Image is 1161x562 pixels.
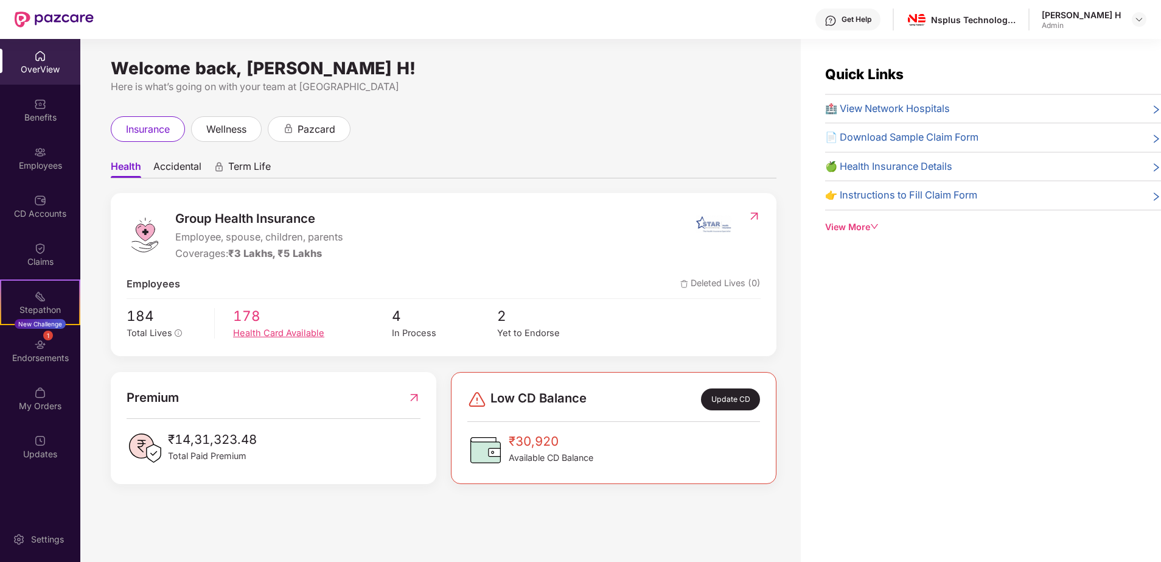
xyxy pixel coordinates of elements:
div: [PERSON_NAME] H [1042,9,1121,21]
img: RedirectIcon [748,210,761,222]
span: insurance [126,122,170,137]
span: pazcard [298,122,335,137]
span: right [1151,190,1161,203]
img: CDBalanceIcon [467,432,504,468]
span: ₹3 Lakhs, ₹5 Lakhs [228,247,322,259]
span: wellness [206,122,246,137]
div: Welcome back, [PERSON_NAME] H! [111,63,776,73]
div: Update CD [701,388,760,410]
span: Deleted Lives (0) [680,276,761,292]
div: In Process [392,326,498,340]
div: Get Help [842,15,871,24]
img: svg+xml;base64,PHN2ZyBpZD0iRHJvcGRvd24tMzJ4MzIiIHhtbG5zPSJodHRwOi8vd3d3LnczLm9yZy8yMDAwL3N2ZyIgd2... [1134,15,1144,24]
div: Health Card Available [233,326,392,340]
img: svg+xml;base64,PHN2ZyBpZD0iQ2xhaW0iIHhtbG5zPSJodHRwOi8vd3d3LnczLm9yZy8yMDAwL3N2ZyIgd2lkdGg9IjIwIi... [34,242,46,255]
div: 1 [43,331,53,340]
img: RedirectIcon [408,388,420,407]
span: 👉 Instructions to Fill Claim Form [825,188,977,203]
span: right [1151,161,1161,175]
span: 🍏 Health Insurance Details [825,159,952,175]
span: 184 [127,305,206,327]
img: New Pazcare Logo [15,12,94,27]
span: Quick Links [825,66,904,82]
img: svg+xml;base64,PHN2ZyBpZD0iQmVuZWZpdHMiIHhtbG5zPSJodHRwOi8vd3d3LnczLm9yZy8yMDAwL3N2ZyIgd2lkdGg9Ij... [34,98,46,110]
span: Employees [127,276,180,292]
img: svg+xml;base64,PHN2ZyBpZD0iSGVscC0zMngzMiIgeG1sbnM9Imh0dHA6Ly93d3cudzMub3JnLzIwMDAvc3ZnIiB3aWR0aD... [825,15,837,27]
img: insurerIcon [690,209,736,239]
span: 178 [233,305,392,327]
div: Yet to Endorse [497,326,603,340]
div: Settings [27,533,68,546]
img: svg+xml;base64,PHN2ZyBpZD0iRGFuZ2VyLTMyeDMyIiB4bWxucz0iaHR0cDovL3d3dy53My5vcmcvMjAwMC9zdmciIHdpZH... [467,390,487,409]
img: svg+xml;base64,PHN2ZyBpZD0iTXlfT3JkZXJzIiBkYXRhLW5hbWU9Ik15IE9yZGVycyIgeG1sbnM9Imh0dHA6Ly93d3cudz... [34,387,46,399]
span: Term Life [228,160,271,178]
img: svg+xml;base64,PHN2ZyBpZD0iQ0RfQWNjb3VudHMiIGRhdGEtbmFtZT0iQ0QgQWNjb3VudHMiIHhtbG5zPSJodHRwOi8vd3... [34,194,46,206]
span: Total Lives [127,328,172,339]
span: Total Paid Premium [168,449,257,463]
span: down [870,222,879,231]
div: animation [283,123,294,134]
div: Nsplus Technology Pvt ltd [931,14,1016,26]
img: svg+xml;base64,PHN2ZyBpZD0iVXBkYXRlZCIgeG1sbnM9Imh0dHA6Ly93d3cudzMub3JnLzIwMDAvc3ZnIiB3aWR0aD0iMj... [34,435,46,447]
img: svg+xml;base64,PHN2ZyBpZD0iU2V0dGluZy0yMHgyMCIgeG1sbnM9Imh0dHA6Ly93d3cudzMub3JnLzIwMDAvc3ZnIiB3aW... [13,533,25,546]
img: svg+xml;base64,PHN2ZyBpZD0iRW5kb3JzZW1lbnRzIiB4bWxucz0iaHR0cDovL3d3dy53My5vcmcvMjAwMC9zdmciIHdpZH... [34,339,46,351]
span: Low CD Balance [490,388,587,410]
img: svg+xml;base64,PHN2ZyB4bWxucz0iaHR0cDovL3d3dy53My5vcmcvMjAwMC9zdmciIHdpZHRoPSIyMSIgaGVpZ2h0PSIyMC... [34,290,46,303]
span: 📄 Download Sample Claim Form [825,130,978,146]
span: Available CD Balance [509,451,593,465]
span: Premium [127,388,179,407]
span: Health [111,160,141,178]
span: ₹14,31,323.48 [168,430,257,449]
div: Admin [1042,21,1121,30]
span: Group Health Insurance [175,209,343,228]
span: 🏥 View Network Hospitals [825,101,950,117]
div: Coverages: [175,246,343,262]
span: right [1151,132,1161,146]
div: Here is what’s going on with your team at [GEOGRAPHIC_DATA] [111,79,776,94]
div: New Challenge [15,319,66,329]
img: PaidPremiumIcon [127,430,163,466]
img: logo [127,217,163,253]
img: svg+xml;base64,PHN2ZyBpZD0iSG9tZSIgeG1sbnM9Imh0dHA6Ly93d3cudzMub3JnLzIwMDAvc3ZnIiB3aWR0aD0iMjAiIG... [34,50,46,62]
div: View More [825,220,1161,234]
img: deleteIcon [680,280,688,288]
div: Stepathon [1,304,79,316]
img: new-nsp-logo%20(2).png [908,11,926,29]
span: ₹30,920 [509,432,593,451]
span: Accidental [153,160,201,178]
div: animation [214,161,225,172]
img: svg+xml;base64,PHN2ZyBpZD0iRW1wbG95ZWVzIiB4bWxucz0iaHR0cDovL3d3dy53My5vcmcvMjAwMC9zdmciIHdpZHRoPS... [34,146,46,158]
span: right [1151,104,1161,117]
span: 2 [497,305,603,327]
span: 4 [392,305,498,327]
span: Employee, spouse, children, parents [175,230,343,245]
span: info-circle [175,329,182,337]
